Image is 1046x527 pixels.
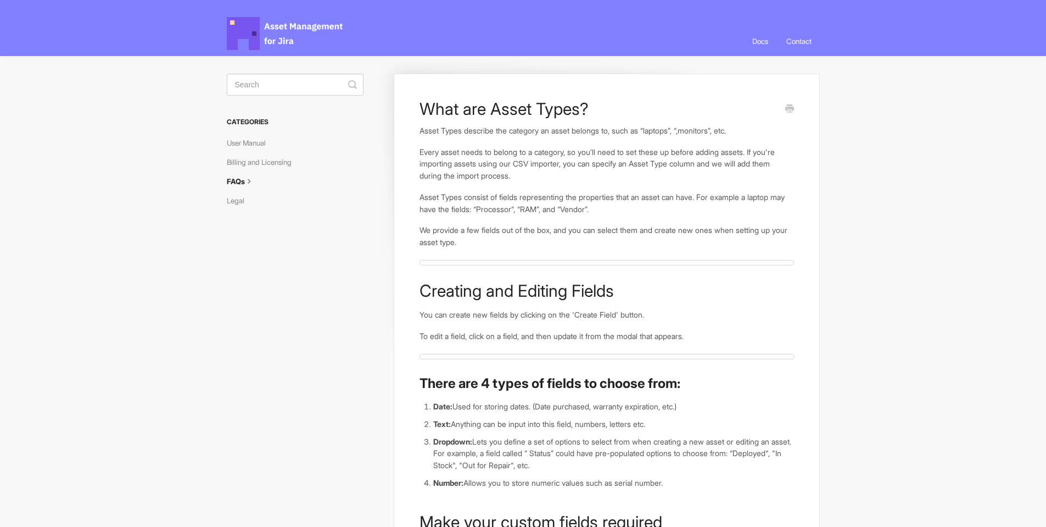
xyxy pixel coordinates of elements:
li: Allows you to store numeric values such as serial number. [433,477,793,489]
span: Asset Management for Jira Docs [227,17,344,50]
h1: Creating and Editing Fields [419,281,793,301]
strong: Dropdown: [433,437,472,446]
p: You can create new fields by clicking on the 'Create Field' button. [419,309,793,321]
h1: What are Asset Types? [419,99,777,119]
p: Asset Types describe the category an asset belongs to, such as “laptops”, “,monitors”, etc. [419,125,793,137]
h2: There are 4 types of fields to choose from: [419,375,793,392]
a: Print this Article [785,103,794,115]
strong: Number: [433,478,463,487]
li: Used for storing dates. (Date purchased, warranty expiration, etc.) [433,401,793,413]
p: We provide a few fields out of the box, and you can select them and create new ones when setting ... [419,224,793,248]
p: To edit a field, click on a field, and then update it from the modal that appears. [419,330,793,342]
a: Contact [778,26,820,56]
a: Billing and Licensing [227,153,300,171]
p: Asset Types consist of fields representing the properties that an asset can have. For example a l... [419,191,793,215]
h3: Categories [227,112,363,132]
a: Legal [227,192,253,209]
a: Docs [744,26,776,56]
li: Anything can be input into this field, numbers, letters etc. [433,418,793,430]
input: Search [227,74,363,96]
p: Every asset needs to belong to a category, so you’ll need to set these up before adding assets. I... [419,146,793,182]
strong: Date: [433,402,452,411]
a: FAQs [227,173,263,190]
a: User Manual [227,134,274,152]
strong: Text: [433,419,451,429]
li: Lets you define a set of options to select from when creating a new asset or editing an asset. Fo... [433,436,793,471]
